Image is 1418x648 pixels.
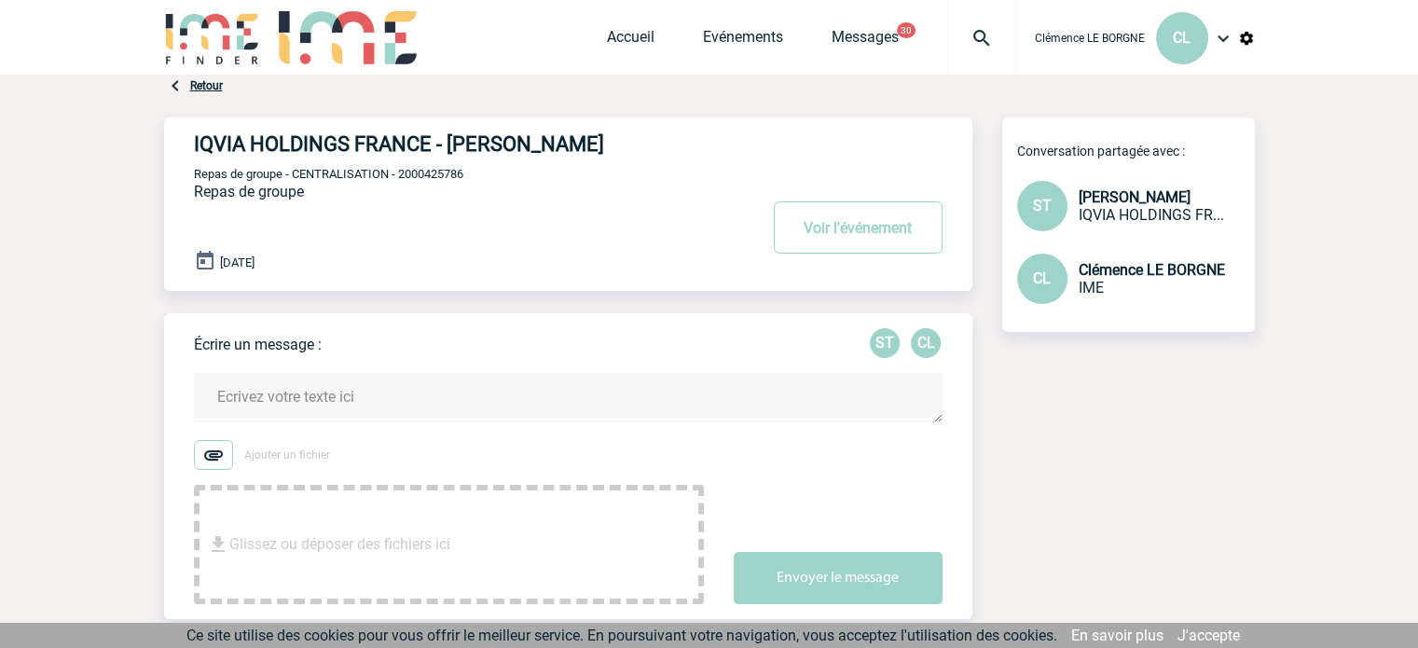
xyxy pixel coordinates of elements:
[1017,144,1255,159] p: Conversation partagée avec :
[186,627,1057,644] span: Ce site utilise des cookies pour vous offrir le meilleur service. En poursuivant votre navigation...
[1079,279,1104,296] span: IME
[911,328,941,358] p: CL
[1173,29,1191,47] span: CL
[1079,206,1224,224] span: IQVIA HOLDINGS FRANCE
[734,552,943,604] button: Envoyer le message
[1033,269,1051,287] span: CL
[194,132,702,156] h4: IQVIA HOLDINGS FRANCE - [PERSON_NAME]
[1035,32,1145,45] span: Clémence LE BORGNE
[1071,627,1163,644] a: En savoir plus
[774,201,943,254] button: Voir l'événement
[703,28,783,54] a: Evénements
[832,28,899,54] a: Messages
[607,28,654,54] a: Accueil
[1079,261,1225,279] span: Clémence LE BORGNE
[190,79,223,92] a: Retour
[194,167,463,181] span: Repas de groupe - CENTRALISATION - 2000425786
[220,255,255,269] span: [DATE]
[1079,188,1191,206] span: [PERSON_NAME]
[911,328,941,358] div: Clémence LE BORGNE
[207,533,229,556] img: file_download.svg
[194,183,304,200] span: Repas de groupe
[244,448,330,462] span: Ajouter un fichier
[1033,197,1052,214] span: ST
[870,328,900,358] p: ST
[194,336,322,353] p: Écrire un message :
[229,498,450,591] span: Glissez ou déposer des fichiers ici
[870,328,900,358] div: Sandrine THEBAUT
[164,11,261,64] img: IME-Finder
[897,22,916,38] button: 30
[1177,627,1240,644] a: J'accepte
